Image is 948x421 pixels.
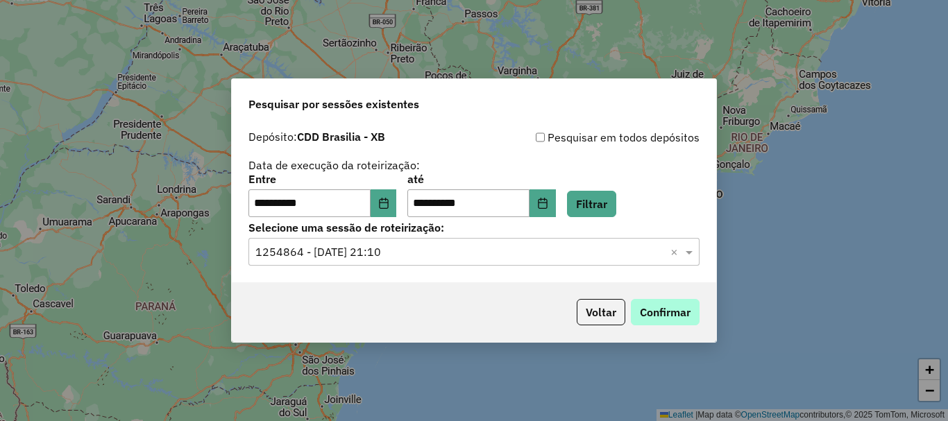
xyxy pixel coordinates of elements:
button: Choose Date [371,189,397,217]
label: até [407,171,555,187]
span: Clear all [670,243,682,260]
button: Filtrar [567,191,616,217]
button: Voltar [577,299,625,325]
button: Confirmar [631,299,700,325]
label: Entre [248,171,396,187]
label: Data de execução da roteirização: [248,157,420,173]
span: Pesquisar por sessões existentes [248,96,419,112]
button: Choose Date [530,189,556,217]
label: Selecione uma sessão de roteirização: [248,219,700,236]
label: Depósito: [248,128,385,145]
strong: CDD Brasilia - XB [297,130,385,144]
div: Pesquisar em todos depósitos [474,129,700,146]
